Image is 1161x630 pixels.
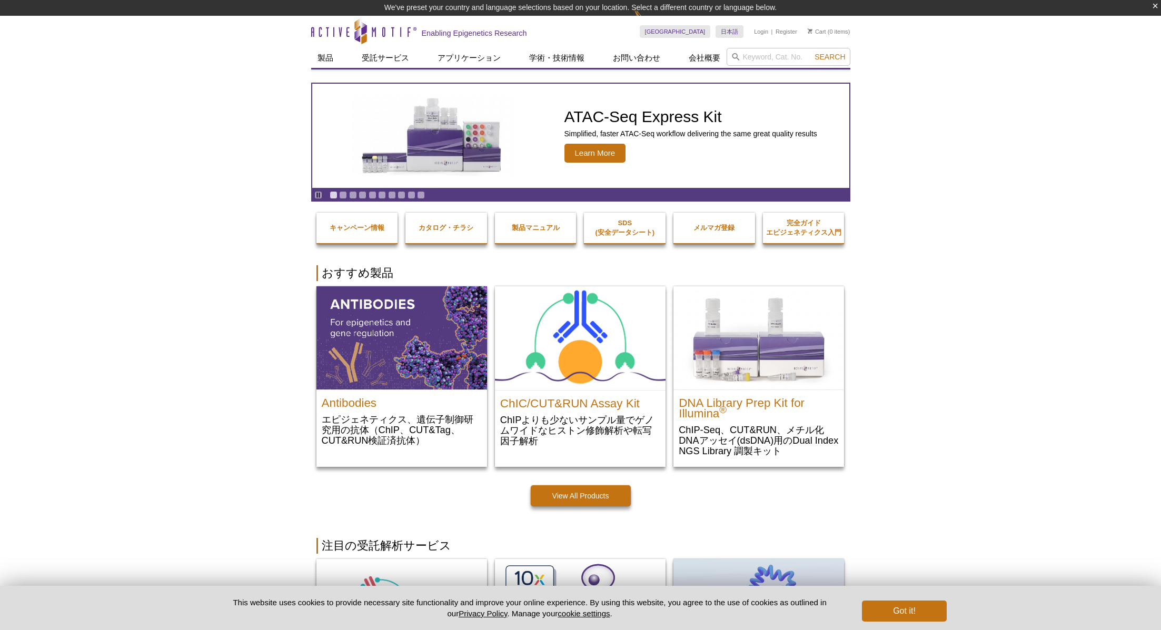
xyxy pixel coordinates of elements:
[316,538,845,554] h2: 注目の受託解析サービス
[378,191,386,199] a: Go to slide 6
[422,28,527,38] h2: Enabling Epigenetics Research
[682,48,727,68] a: 会社概要
[215,597,845,619] p: This website uses cookies to provide necessary site functionality and improve your online experie...
[771,25,773,38] li: |
[862,601,946,622] button: Got it!
[346,96,520,176] img: ATAC-Seq Express Kit
[312,84,849,188] article: ATAC-Seq Express Kit
[673,286,844,467] a: DNA Library Prep Kit for Illumina DNA Library Prep Kit for Illumina® ChIP-Seq、CUT&RUN、メチル化DNAアッセイ...
[584,208,666,248] a: SDS(安全データシート)
[316,265,845,281] h2: おすすめ製品
[500,393,660,409] h2: ChIC/CUT&RUN Assay Kit
[719,404,727,415] sup: ®
[316,286,487,389] img: All Antibodies
[808,25,850,38] li: (0 items)
[330,224,384,232] strong: キャンペーン情報
[564,109,817,125] h2: ATAC-Seq Express Kit
[311,48,340,68] a: 製品
[459,609,507,618] a: Privacy Policy
[808,28,826,35] a: Cart
[316,286,487,456] a: All Antibodies Antibodies エピジェネティクス、遺伝子制御研究用の抗体（ChIP、CUT&Tag、CUT&RUN検証済抗体）
[500,414,660,446] p: ChIPよりも少ないサンプル量でゲノムワイドなヒストン修飾解析や転写因子解析
[417,191,425,199] a: Go to slide 10
[322,414,482,446] p: エピジェネティクス、遺伝子制御研究用の抗体（ChIP、CUT&Tag、CUT&RUN検証済抗体）
[595,219,654,236] strong: SDS (安全データシート)
[811,52,848,62] button: Search
[673,286,844,389] img: DNA Library Prep Kit for Illumina
[727,48,850,66] input: Keyword, Cat. No.
[808,28,812,34] img: Your Cart
[523,48,591,68] a: 学術・技術情報
[316,213,398,243] a: キャンペーン情報
[314,191,322,199] a: Toggle autoplay
[495,213,577,243] a: 製品マニュアル
[431,48,507,68] a: アプリケーション
[369,191,376,199] a: Go to slide 5
[322,393,482,408] h2: Antibodies
[607,48,667,68] a: お問い合わせ
[531,485,631,506] a: View All Products
[763,208,845,248] a: 完全ガイドエピジェネティクス入門
[564,129,817,138] p: Simplified, faster ATAC-Seq workflow delivering the same great quality results
[634,8,662,33] img: Change Here
[693,224,735,232] strong: メルマガ登録
[679,424,839,456] p: ChIP-Seq、CUT&RUN、メチル化DNAアッセイ(dsDNA)用のDual Index NGS Library 調製キット
[512,224,560,232] strong: 製品マニュアル
[776,28,797,35] a: Register
[716,25,743,38] a: 日本語
[564,144,626,163] span: Learn More
[815,53,845,61] span: Search
[312,84,849,188] a: ATAC-Seq Express Kit ATAC-Seq Express Kit Simplified, faster ATAC-Seq workflow delivering the sam...
[766,219,841,236] strong: 完全ガイド エピジェネティクス入門
[495,286,666,457] a: ChIC/CUT&RUN Assay Kit ChIC/CUT&RUN Assay Kit ChIPよりも少ないサンプル量でゲノムワイドなヒストン修飾解析や転写因子解析
[355,48,415,68] a: 受託サービス
[398,191,405,199] a: Go to slide 8
[405,213,487,243] a: カタログ・チラシ
[679,393,839,419] h2: DNA Library Prep Kit for Illumina
[330,191,338,199] a: Go to slide 1
[339,191,347,199] a: Go to slide 2
[495,286,666,390] img: ChIC/CUT&RUN Assay Kit
[673,213,755,243] a: メルマガ登録
[558,609,610,618] button: cookie settings
[640,25,711,38] a: [GEOGRAPHIC_DATA]
[754,28,768,35] a: Login
[349,191,357,199] a: Go to slide 3
[388,191,396,199] a: Go to slide 7
[408,191,415,199] a: Go to slide 9
[359,191,366,199] a: Go to slide 4
[419,224,473,232] strong: カタログ・チラシ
